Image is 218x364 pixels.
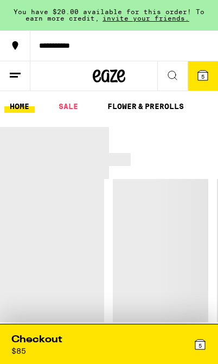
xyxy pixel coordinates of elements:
[11,347,26,355] div: $ 85
[99,15,193,22] span: invite your friends.
[4,100,35,113] a: HOME
[188,61,218,91] button: 5
[53,100,84,113] a: SALE
[102,100,189,113] a: FLOWER & PREROLLS
[201,73,204,80] span: 5
[198,342,202,349] span: 5
[11,333,62,347] div: Checkout
[14,8,204,22] span: You have $20.00 available for this order! To earn more credit,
